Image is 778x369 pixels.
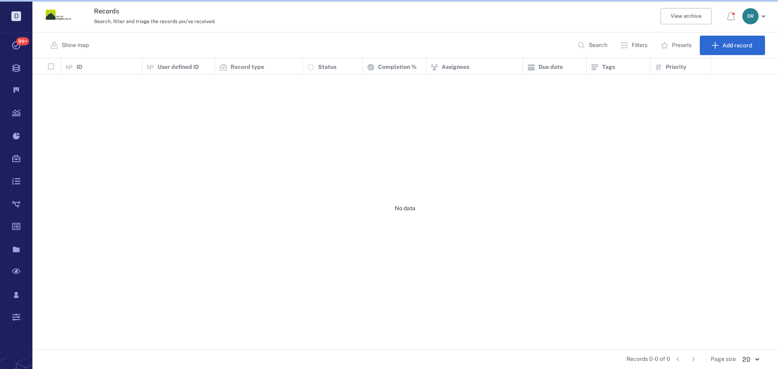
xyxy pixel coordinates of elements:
p: Search [589,41,607,49]
button: Add record [700,36,765,55]
p: Due date [539,63,563,71]
img: Granite Falls logo [45,2,71,28]
button: Presets [656,36,698,55]
button: Search [573,36,614,55]
div: No data [32,75,778,343]
span: Search, filter and triage the records you've received. [94,19,216,24]
div: 20 [736,355,765,364]
p: User defined ID [158,63,199,71]
button: DR [742,8,768,24]
span: 99+ [16,37,29,45]
p: D [11,11,21,21]
p: ID [77,63,82,71]
div: D R [742,8,759,24]
nav: pagination navigation [670,353,701,366]
p: Assignees [442,63,469,71]
span: Page size [711,355,736,363]
p: Completion % [378,63,417,71]
button: Filters [616,36,654,55]
button: View archive [660,8,712,24]
a: Go home [45,2,71,31]
button: Show map [45,36,95,55]
p: Filters [632,41,648,49]
p: Tags [602,63,615,71]
p: Presets [672,41,692,49]
span: Records 0-0 of 0 [626,355,670,363]
p: Show map [62,41,89,49]
p: Record type [231,63,264,71]
h3: Records [94,6,536,16]
p: Status [318,63,336,71]
p: Priority [666,63,686,71]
